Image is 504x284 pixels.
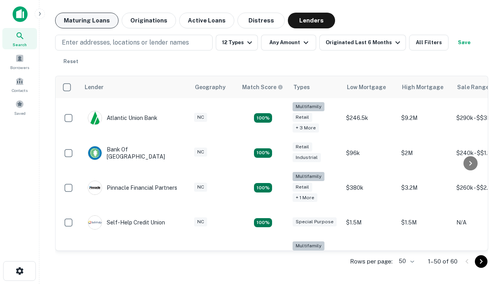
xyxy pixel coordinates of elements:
p: Rows per page: [350,257,393,266]
div: The Fidelity Bank [88,250,152,265]
td: $246k [342,237,397,277]
div: NC [194,148,207,157]
div: Multifamily [293,172,324,181]
div: Self-help Credit Union [88,215,165,230]
td: $96k [342,138,397,168]
div: Atlantic Union Bank [88,111,157,125]
span: Search [13,41,27,48]
img: picture [88,146,102,160]
h6: Match Score [242,83,282,92]
div: Matching Properties: 18, hasApolloMatch: undefined [254,183,272,192]
div: 50 [396,256,415,267]
button: Reset [58,54,83,69]
button: Lenders [288,13,335,28]
div: Retail [293,113,312,122]
button: Maturing Loans [55,13,119,28]
div: Industrial [293,153,321,162]
button: Distress [237,13,285,28]
th: High Mortgage [397,76,452,98]
a: Search [2,28,37,49]
th: Low Mortgage [342,76,397,98]
div: NC [194,183,207,192]
th: Capitalize uses an advanced AI algorithm to match your search with the best lender. The match sco... [237,76,289,98]
div: Multifamily [293,102,324,111]
iframe: Chat Widget [465,196,504,234]
th: Lender [80,76,190,98]
img: picture [88,111,102,125]
td: $2M [397,138,452,168]
div: Matching Properties: 11, hasApolloMatch: undefined [254,218,272,228]
div: Capitalize uses an advanced AI algorithm to match your search with the best lender. The match sco... [242,83,283,92]
div: + 1 more [293,193,317,202]
div: Lender [85,82,104,92]
div: Retail [293,183,312,192]
td: $380k [342,168,397,208]
img: picture [88,216,102,229]
button: Go to next page [475,255,487,268]
a: Borrowers [2,51,37,72]
div: NC [194,217,207,226]
td: $9.2M [397,98,452,138]
button: Save your search to get updates of matches that match your search criteria. [452,35,477,50]
span: Saved [14,110,26,116]
button: All Filters [409,35,448,50]
a: Contacts [2,74,37,95]
div: Matching Properties: 10, hasApolloMatch: undefined [254,113,272,123]
td: $3.2M [397,237,452,277]
div: Bank Of [GEOGRAPHIC_DATA] [88,146,182,160]
div: Retail [293,142,312,151]
td: $246.5k [342,98,397,138]
div: Low Mortgage [347,82,386,92]
div: Pinnacle Financial Partners [88,181,177,195]
button: Active Loans [179,13,234,28]
img: picture [88,181,102,194]
div: Originated Last 6 Months [326,38,402,47]
div: NC [194,113,207,122]
div: Special Purpose [293,217,337,226]
div: Geography [195,82,226,92]
button: Any Amount [261,35,316,50]
img: capitalize-icon.png [13,6,28,22]
div: + 3 more [293,123,319,133]
a: Saved [2,97,37,118]
th: Geography [190,76,237,98]
th: Types [289,76,342,98]
div: High Mortgage [402,82,443,92]
div: Sale Range [457,82,489,92]
button: Originated Last 6 Months [319,35,406,50]
div: Types [293,82,310,92]
div: Matching Properties: 15, hasApolloMatch: undefined [254,148,272,158]
span: Contacts [12,87,28,93]
td: $1.5M [397,207,452,237]
button: 12 Types [216,35,258,50]
p: Enter addresses, locations or lender names [62,38,189,47]
button: Originations [122,13,176,28]
td: $3.2M [397,168,452,208]
div: Multifamily [293,241,324,250]
span: Borrowers [10,64,29,71]
p: 1–50 of 60 [428,257,458,266]
button: Enter addresses, locations or lender names [55,35,213,50]
td: $1.5M [342,207,397,237]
